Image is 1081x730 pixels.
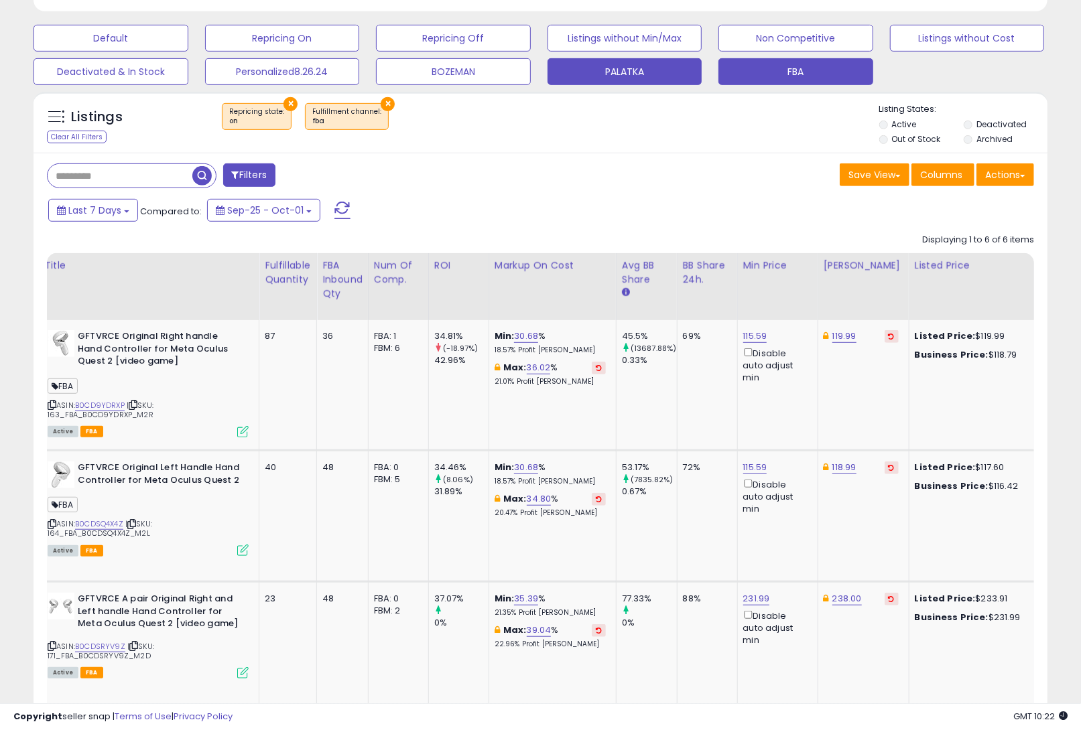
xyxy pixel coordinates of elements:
[443,474,473,485] small: (8.06%)
[920,168,962,181] span: Columns
[743,592,770,605] a: 231.99
[495,477,606,486] p: 18.57% Profit [PERSON_NAME]
[548,25,702,52] button: Listings without Min/Max
[68,204,121,217] span: Last 7 Days
[495,259,611,273] div: Markup on Cost
[495,461,515,473] b: Min:
[322,330,358,342] div: 36
[495,346,606,355] p: 18.57% Profit [PERSON_NAME]
[376,58,531,85] button: BOZEMAN
[434,617,489,629] div: 0%
[312,117,381,126] div: fba
[48,400,153,420] span: | SKU: 163_FBA_B0CD9YDRXP_M2R
[374,593,418,605] div: FBA: 0
[683,330,727,342] div: 69%
[48,461,249,555] div: ASIN:
[47,131,107,143] div: Clear All Filters
[915,611,989,624] b: Business Price:
[495,493,606,518] div: %
[34,25,188,52] button: Default
[434,461,489,473] div: 34.46%
[443,343,478,354] small: (-18.97%)
[48,461,74,488] img: 31-Vy0KSI9L._SL40_.jpg
[840,163,909,186] button: Save View
[374,605,418,617] div: FBM: 2
[495,461,606,486] div: %
[915,461,1026,473] div: $117.60
[915,480,989,492] b: Business Price:
[48,330,74,357] img: 318zId7r+hL._SL40_.jpg
[683,461,727,473] div: 72%
[622,593,677,605] div: 77.33%
[48,641,154,661] span: | SKU: 171_FBA_B0CDSRYV9Z_M2D
[434,259,483,273] div: ROI
[503,624,527,636] b: Max:
[976,163,1034,186] button: Actions
[915,349,1026,361] div: $118.79
[322,259,363,301] div: FBA inbound Qty
[527,492,552,506] a: 34.80
[48,426,78,437] span: All listings currently available for purchase on Amazon
[489,253,616,320] th: The percentage added to the cost of goods (COGS) that forms the calculator for Min & Max prices.
[80,426,103,437] span: FBA
[622,330,677,342] div: 45.5%
[683,593,727,605] div: 88%
[374,342,418,354] div: FBM: 6
[374,473,418,486] div: FBM: 5
[174,710,233,723] a: Privacy Policy
[48,667,78,678] span: All listings currently available for purchase on Amazon
[495,362,606,386] div: %
[265,330,306,342] div: 87
[80,545,103,557] span: FBA
[48,330,249,436] div: ASIN:
[48,518,152,538] span: | SKU: 164_FBA_B0CDSQ4X4Z_M2L
[495,330,606,355] div: %
[48,545,78,557] span: All listings currently available for purchase on Amazon
[495,608,606,617] p: 21.35% Profit [PERSON_NAME]
[495,330,515,342] b: Min:
[503,492,527,505] b: Max:
[265,593,306,605] div: 23
[265,461,306,473] div: 40
[283,97,298,111] button: ×
[322,461,358,473] div: 48
[892,119,917,130] label: Active
[743,608,808,646] div: Disable auto adjust min
[495,377,606,386] p: 21.01% Profit [PERSON_NAME]
[622,461,677,473] div: 53.17%
[13,711,233,723] div: seller snap | |
[48,593,74,619] img: 31t9C2rg2cL._SL40_.jpg
[892,133,941,145] label: Out of Stock
[915,480,1026,492] div: $116.42
[832,592,862,605] a: 238.00
[743,259,812,273] div: Min Price
[48,497,78,512] span: FBA
[503,361,527,374] b: Max:
[48,378,78,394] span: FBA
[915,330,976,342] b: Listed Price:
[718,25,873,52] button: Non Competitive
[434,330,489,342] div: 34.81%
[374,259,423,287] div: Num of Comp.
[223,163,275,187] button: Filters
[265,259,311,287] div: Fulfillable Quantity
[976,133,1013,145] label: Archived
[229,106,284,127] span: Repricing state :
[495,508,606,518] p: 20.47% Profit [PERSON_NAME]
[495,640,606,649] p: 22.96% Profit [PERSON_NAME]
[495,592,515,605] b: Min:
[514,592,538,605] a: 35.39
[915,593,1026,605] div: $233.91
[832,330,856,343] a: 119.99
[78,593,241,634] b: GFTVRCE A pair Original Right and Left handle Hand Controller for Meta Oculus Quest 2 [video game]
[922,234,1034,246] div: Displaying 1 to 6 of 6 items
[312,106,381,127] span: Fulfillment channel :
[915,592,976,605] b: Listed Price:
[743,346,808,384] div: Disable auto adjust min
[434,486,489,498] div: 31.89%
[915,611,1026,624] div: $231.99
[622,486,677,498] div: 0.67%
[205,58,360,85] button: Personalized8.26.24
[548,58,702,85] button: PALATKA
[743,461,767,474] a: 115.59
